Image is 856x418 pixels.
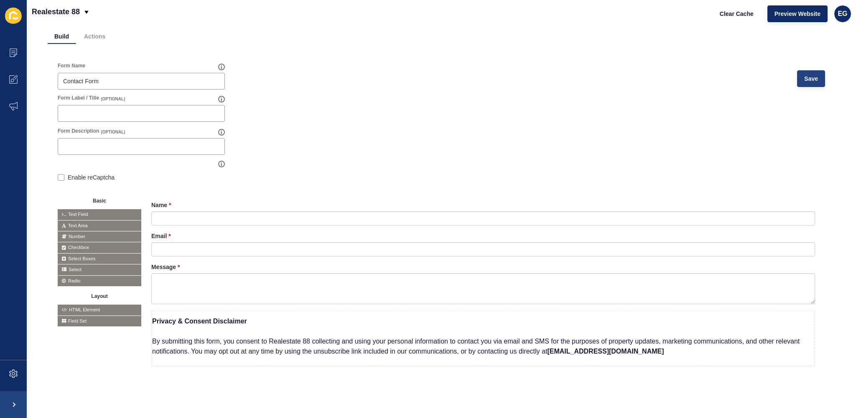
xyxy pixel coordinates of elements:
[547,348,664,355] b: [EMAIL_ADDRESS][DOMAIN_NAME]
[151,263,180,271] label: Message
[58,62,85,69] label: Form Name
[58,231,141,242] span: Number
[151,201,171,209] label: Name
[58,221,141,231] span: Text Area
[58,276,141,286] span: Radio
[58,128,99,134] label: Form Description
[774,10,820,18] span: Preview Website
[58,305,141,315] span: HTML Element
[58,254,141,264] span: Select Boxes
[58,95,99,101] label: Form Label / Title
[32,1,80,22] p: Realestate 88
[58,195,141,205] button: Basic
[101,129,125,135] span: (OPTIONAL)
[767,5,828,22] button: Preview Website
[152,318,247,325] b: Privacy & Consent Disclaimer
[58,209,141,220] span: Text Field
[713,5,761,22] button: Clear Cache
[58,264,141,275] span: Select
[68,173,115,182] label: Enable reCaptcha
[152,311,814,362] p: By submitting this form, you consent to Realestate 88 collecting and using your personal informat...
[720,10,754,18] span: Clear Cache
[77,29,112,44] li: Actions
[58,242,141,253] span: Checkbox
[58,290,141,300] button: Layout
[48,29,76,44] li: Build
[58,316,141,326] span: Field Set
[838,10,847,18] span: EG
[804,74,818,83] span: Save
[797,70,825,87] button: Save
[151,232,171,240] label: Email
[101,96,125,102] span: (OPTIONAL)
